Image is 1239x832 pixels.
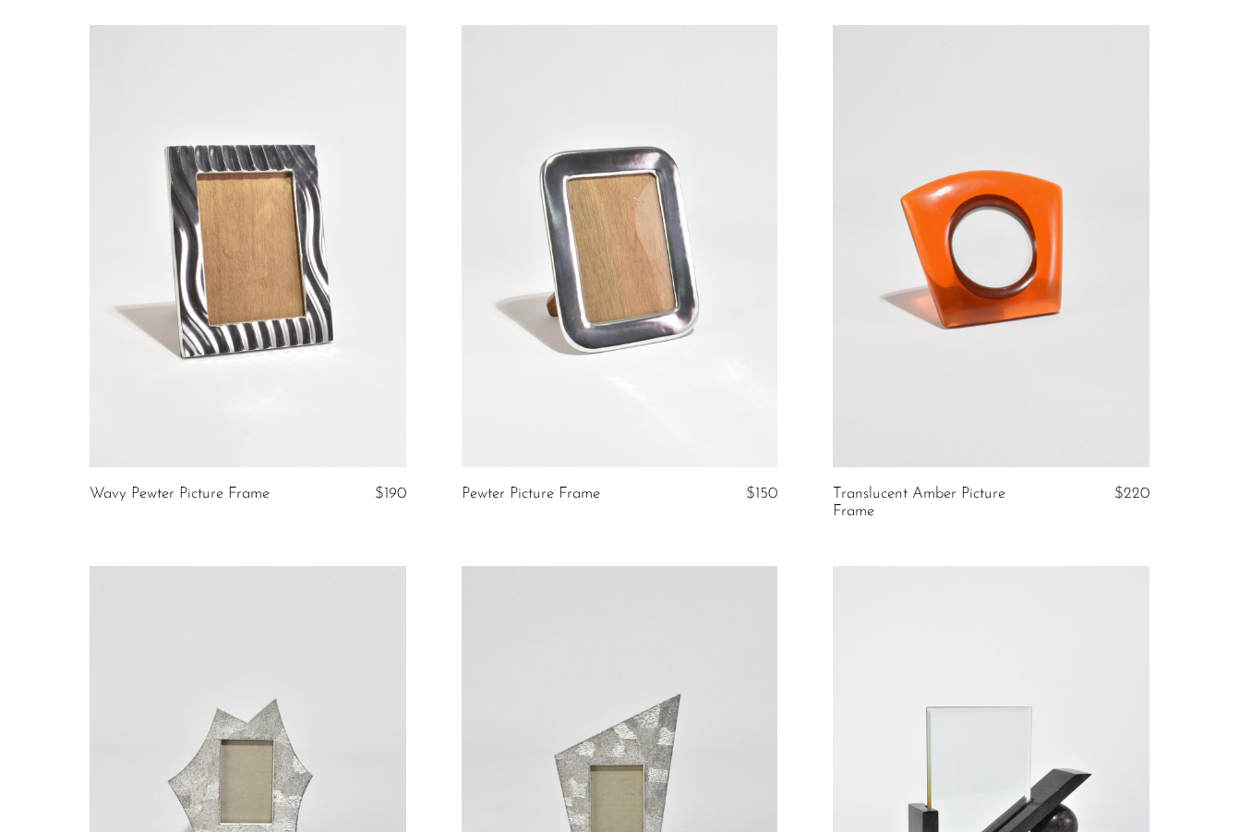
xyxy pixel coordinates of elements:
[462,486,600,502] a: Pewter Picture Frame
[746,486,777,501] span: $150
[375,486,406,501] span: $190
[90,486,270,502] a: Wavy Pewter Picture Frame
[833,486,1043,520] a: Translucent Amber Picture Frame
[1114,486,1149,501] span: $220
